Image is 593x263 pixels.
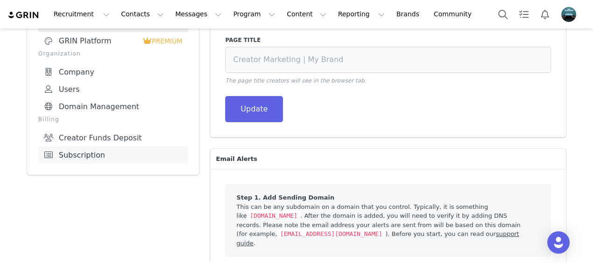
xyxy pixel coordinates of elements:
a: Brands [391,4,428,25]
button: Profile [556,7,586,22]
a: Tasks [514,4,534,25]
button: Messages [170,4,227,25]
a: GRIN Platform PREMIUM [38,32,188,49]
img: grin logo [7,11,40,20]
button: Search [493,4,513,25]
a: Users [38,81,188,98]
a: Domain Management [38,98,188,115]
div: Open Intercom Messenger [547,231,570,254]
button: Content [281,4,332,25]
p: Organization [38,49,188,58]
button: Reporting [332,4,390,25]
button: Program [228,4,281,25]
a: Community [428,4,482,25]
img: 61dbe848-ba83-4eff-9535-8cdca3cf6bd2.png [561,7,576,22]
a: Creator Funds Deposit [38,129,188,146]
strong: Step 1. Add Sending Domain [236,194,334,201]
span: PREMIUM [152,37,183,45]
p: The page title creators will see in the browser tab. [225,76,551,85]
input: Creator Marketing | My Brand [225,47,551,73]
span: Email Alerts [216,154,257,164]
button: Notifications [535,4,555,25]
button: Recruitment [48,4,115,25]
code: [DOMAIN_NAME] [247,211,301,221]
a: Subscription [38,146,188,164]
p: Billing [38,115,188,124]
button: Update [225,96,283,122]
label: Page Title [225,36,551,44]
a: Company [38,63,188,81]
button: Contacts [116,4,169,25]
code: [EMAIL_ADDRESS][DOMAIN_NAME] [277,229,386,239]
div: GRIN Platform [44,36,143,46]
p: This can be any subdomain on a domain that you control. Typically, it is something like . After t... [236,202,532,248]
a: support guide [236,230,519,247]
